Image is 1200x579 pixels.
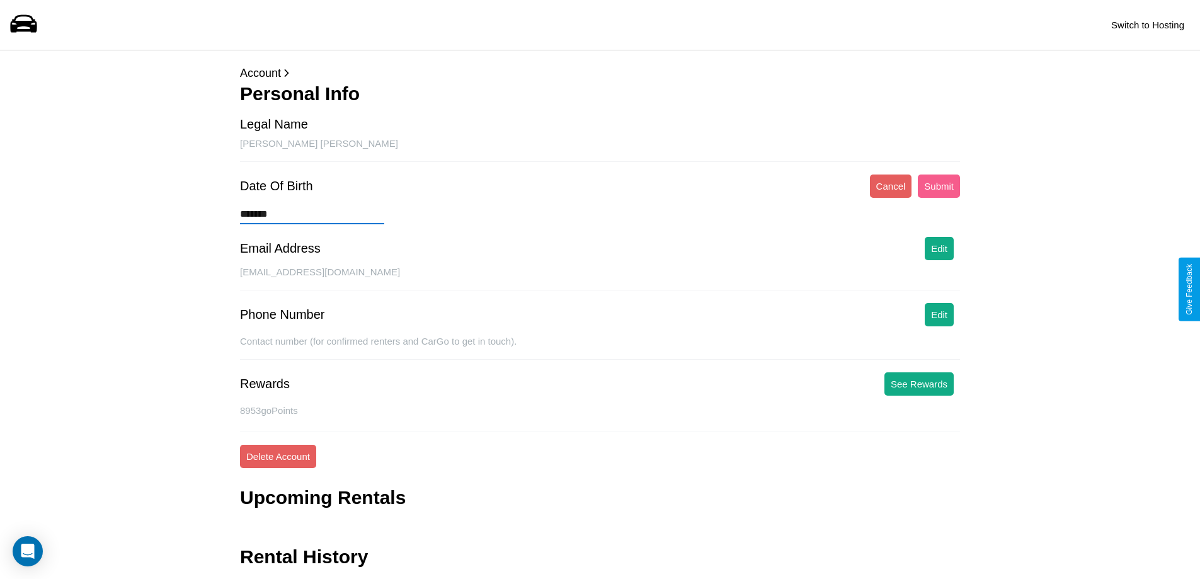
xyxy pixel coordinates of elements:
div: Open Intercom Messenger [13,536,43,566]
div: Phone Number [240,307,325,322]
div: [PERSON_NAME] [PERSON_NAME] [240,138,960,162]
button: Switch to Hosting [1105,13,1191,37]
h3: Upcoming Rentals [240,487,406,508]
h3: Personal Info [240,83,960,105]
div: Email Address [240,241,321,256]
div: Legal Name [240,117,308,132]
h3: Rental History [240,546,368,568]
div: Contact number (for confirmed renters and CarGo to get in touch). [240,336,960,360]
button: See Rewards [884,372,954,396]
div: [EMAIL_ADDRESS][DOMAIN_NAME] [240,267,960,290]
p: 8953 goPoints [240,402,960,419]
button: Edit [925,303,954,326]
p: Account [240,63,960,83]
div: Date Of Birth [240,179,313,193]
button: Cancel [870,175,912,198]
div: Give Feedback [1185,264,1194,315]
button: Delete Account [240,445,316,468]
button: Edit [925,237,954,260]
button: Submit [918,175,960,198]
div: Rewards [240,377,290,391]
